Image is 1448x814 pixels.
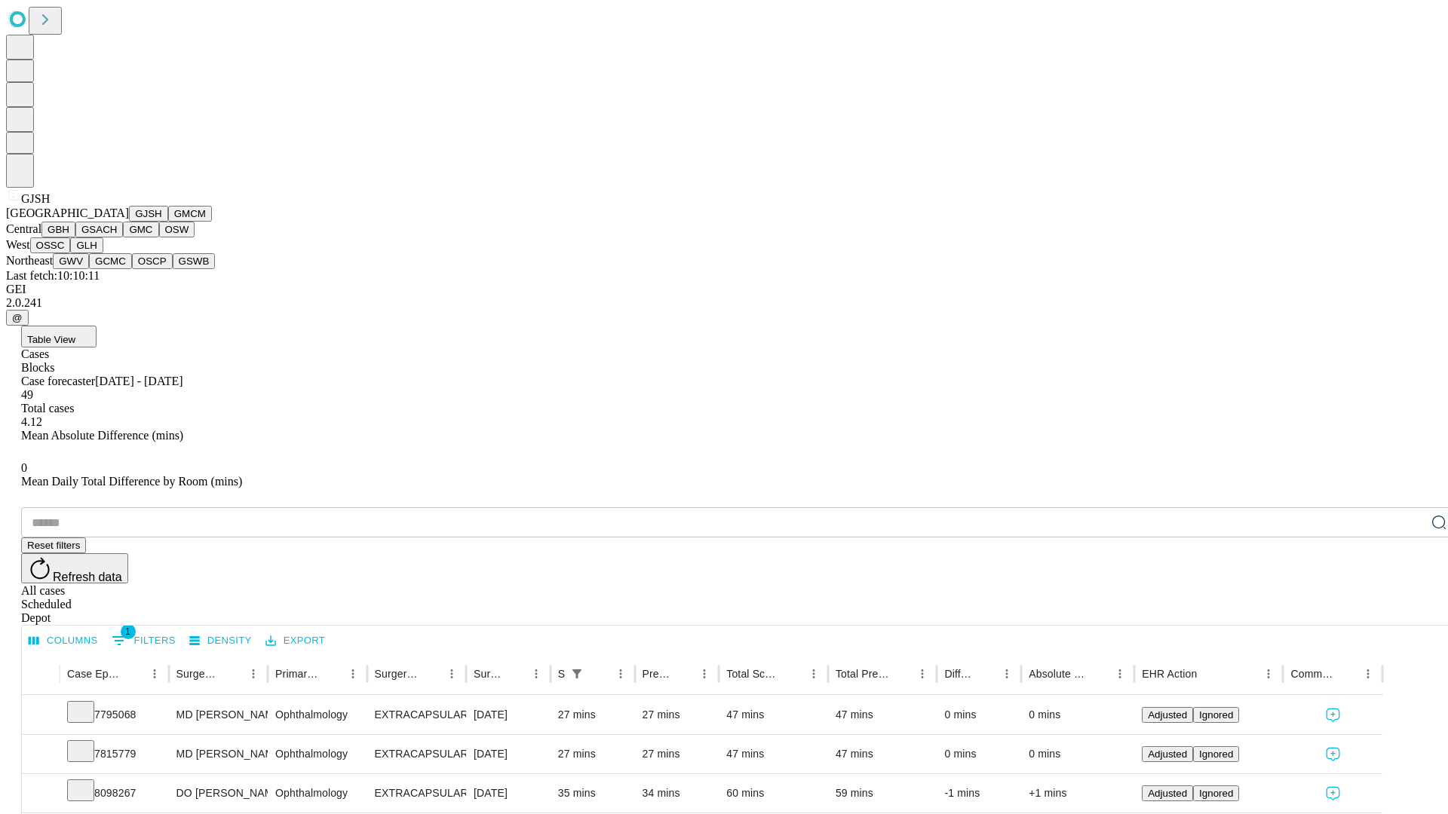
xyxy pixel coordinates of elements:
div: Ophthalmology [275,696,359,734]
button: Menu [144,663,165,684]
button: Menu [1109,663,1130,684]
div: MD [PERSON_NAME] [176,735,260,773]
span: Adjusted [1148,748,1187,760]
div: EXTRACAPSULAR CATARACT REMOVAL WITH [MEDICAL_DATA] [375,774,459,812]
div: Total Scheduled Duration [726,668,781,680]
button: GMCM [168,206,212,222]
div: 7795068 [67,696,161,734]
button: Density [186,629,256,653]
button: Show filters [566,663,587,684]
span: Central [6,222,41,235]
div: 47 mins [726,735,821,773]
div: +1 mins [1029,774,1127,812]
div: GEI [6,283,1442,296]
div: 0 mins [1029,735,1127,773]
span: 1 [121,624,136,639]
button: Ignored [1193,785,1239,801]
span: [DATE] - [DATE] [95,375,183,387]
span: West [6,238,30,251]
span: Case forecaster [21,375,95,387]
div: Difference [944,668,974,680]
span: Total cases [21,402,74,415]
button: GJSH [129,206,168,222]
button: Reset filters [21,537,86,553]
div: 27 mins [558,696,627,734]
button: Menu [441,663,462,684]
div: 27 mins [643,696,712,734]
button: Menu [610,663,631,684]
div: DO [PERSON_NAME] [176,774,260,812]
button: OSCP [132,253,173,269]
button: Menu [803,663,824,684]
span: 4.12 [21,415,42,428]
div: -1 mins [944,774,1014,812]
span: [GEOGRAPHIC_DATA] [6,207,129,219]
div: 47 mins [836,696,930,734]
div: Absolute Difference [1029,668,1087,680]
button: Refresh data [21,553,128,583]
button: Export [262,629,329,653]
div: MD [PERSON_NAME] [176,696,260,734]
button: OSW [159,222,195,237]
div: 2.0.241 [6,296,1442,310]
div: 34 mins [643,774,712,812]
button: Menu [526,663,547,684]
button: Menu [694,663,715,684]
div: 60 mins [726,774,821,812]
button: Adjusted [1142,785,1193,801]
button: Sort [1198,663,1219,684]
div: EHR Action [1142,668,1197,680]
button: Menu [1357,663,1379,684]
div: 47 mins [726,696,821,734]
span: Last fetch: 10:10:11 [6,269,100,282]
div: 0 mins [944,735,1014,773]
span: Ignored [1199,748,1233,760]
button: Sort [891,663,912,684]
div: Predicted In Room Duration [643,668,672,680]
div: Primary Service [275,668,319,680]
span: Table View [27,334,75,345]
button: Sort [420,663,441,684]
button: GWV [53,253,89,269]
span: 49 [21,388,33,401]
div: [DATE] [474,774,543,812]
div: EXTRACAPSULAR CATARACT REMOVAL WITH [MEDICAL_DATA] [375,735,459,773]
div: 0 mins [944,696,1014,734]
div: Total Predicted Duration [836,668,890,680]
span: @ [12,312,23,323]
span: Ignored [1199,788,1233,799]
button: Sort [1088,663,1109,684]
button: Sort [782,663,803,684]
div: Case Epic Id [67,668,121,680]
button: Ignored [1193,707,1239,723]
button: Expand [29,781,52,807]
div: Surgery Name [375,668,419,680]
div: Comments [1290,668,1334,680]
button: Ignored [1193,746,1239,762]
button: Menu [912,663,933,684]
div: Surgery Date [474,668,503,680]
button: GMC [123,222,158,237]
span: Reset filters [27,540,80,551]
div: EXTRACAPSULAR CATARACT REMOVAL WITH [MEDICAL_DATA] [375,696,459,734]
button: Sort [589,663,610,684]
div: 8098267 [67,774,161,812]
div: 35 mins [558,774,627,812]
button: GBH [41,222,75,237]
button: Adjusted [1142,707,1193,723]
button: Sort [505,663,526,684]
span: 0 [21,461,27,474]
button: Sort [222,663,243,684]
button: Sort [1336,663,1357,684]
button: Sort [975,663,996,684]
span: Mean Absolute Difference (mins) [21,429,183,442]
button: GSWB [173,253,216,269]
span: GJSH [21,192,50,205]
button: Sort [321,663,342,684]
span: Mean Daily Total Difference by Room (mins) [21,475,242,488]
button: Sort [123,663,144,684]
div: Surgeon Name [176,668,220,680]
button: @ [6,310,29,326]
button: Table View [21,326,97,347]
button: GSACH [75,222,123,237]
